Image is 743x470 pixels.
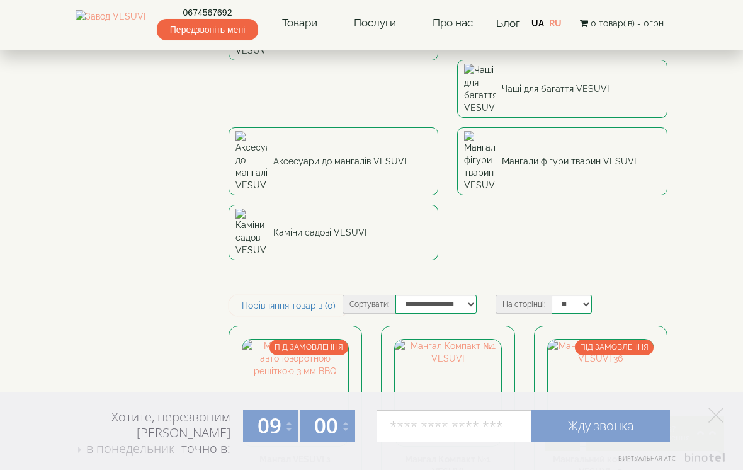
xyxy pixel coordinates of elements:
img: Каміни садові VESUVI [235,209,267,256]
a: Чаші для багаття VESUVI Чаші для багаття VESUVI [457,60,667,118]
a: Про нас [420,9,485,38]
img: Завод VESUVI [76,10,145,37]
span: ПІД ЗАМОВЛЕННЯ [269,340,348,355]
img: Аксесуари до мангалів VESUVI [235,131,267,192]
label: На сторінці: [496,295,552,314]
img: Чаші для багаття VESUVI [464,64,496,114]
img: Мангали фігури тварин VESUVI [464,131,496,192]
a: Блог [496,17,520,30]
span: 09 [258,411,281,440]
span: в понедельник [86,440,174,457]
a: Жду звонка [531,410,670,442]
a: 0674567692 [157,6,258,19]
a: Послуги [341,9,409,38]
span: 00 [314,411,338,440]
label: Сортувати: [343,295,395,314]
span: 0 товар(ів) - 0грн [591,18,664,28]
img: Мангал Компакт №1 VESUVI [395,340,501,446]
a: Мангали фігури тварин VESUVI Мангали фігури тварин VESUVI [457,127,667,195]
span: ПІД ЗАМОВЛЕННЯ [575,340,654,355]
button: 0 товар(ів) - 0грн [576,16,667,30]
span: Передзвоніть мені [157,19,258,40]
a: Аксесуари до мангалів VESUVI Аксесуари до мангалів VESUVI [229,127,439,195]
a: RU [549,18,562,28]
a: Порівняння товарів (0) [229,295,349,316]
a: UA [531,18,544,28]
a: Каміни садові VESUVI Каміни садові VESUVI [229,205,439,260]
div: Хотите, перезвоним [PERSON_NAME] точно в: [63,409,230,458]
a: Товари [269,9,330,38]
